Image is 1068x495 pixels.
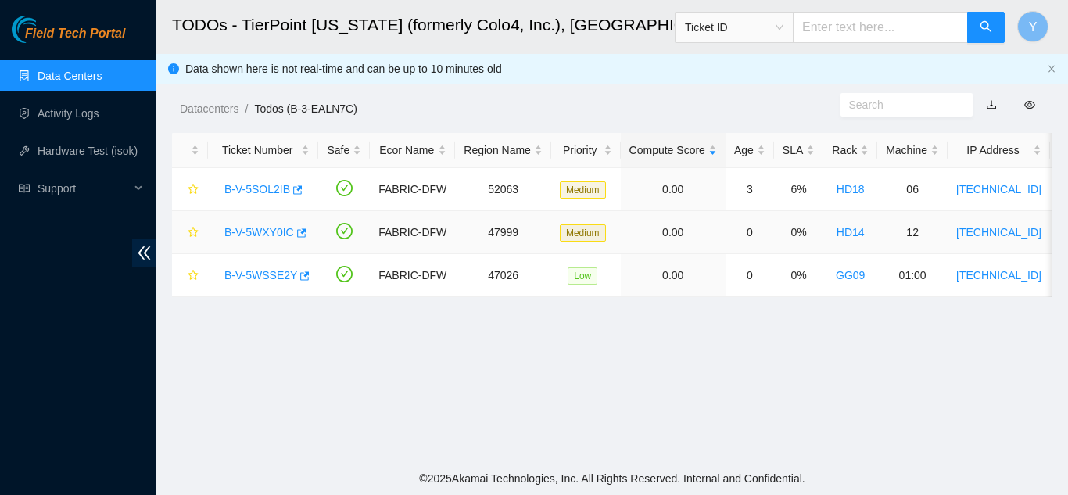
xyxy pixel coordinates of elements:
[956,226,1041,239] a: [TECHNICAL_ID]
[726,254,774,297] td: 0
[224,226,294,239] a: B-V-5WXY0IC
[956,183,1041,195] a: [TECHNICAL_ID]
[726,211,774,254] td: 0
[774,211,823,254] td: 0%
[967,12,1005,43] button: search
[956,269,1041,282] a: [TECHNICAL_ID]
[38,107,99,120] a: Activity Logs
[726,168,774,211] td: 3
[224,183,290,195] a: B-V-5SOL2IB
[181,177,199,202] button: star
[1047,64,1056,74] button: close
[837,183,865,195] a: HD18
[12,28,125,48] a: Akamai TechnologiesField Tech Portal
[12,16,79,43] img: Akamai Technologies
[621,211,726,254] td: 0.00
[455,168,551,211] td: 52063
[336,223,353,239] span: check-circle
[836,269,865,282] a: GG09
[132,239,156,267] span: double-left
[877,211,948,254] td: 12
[1024,99,1035,110] span: eye
[25,27,125,41] span: Field Tech Portal
[877,168,948,211] td: 06
[224,269,297,282] a: B-V-5WSSE2Y
[621,168,726,211] td: 0.00
[188,227,199,239] span: star
[560,224,606,242] span: Medium
[837,226,865,239] a: HD14
[455,254,551,297] td: 47026
[370,211,455,254] td: FABRIC-DFW
[245,102,248,115] span: /
[986,99,997,111] a: download
[188,184,199,196] span: star
[188,270,199,282] span: star
[181,220,199,245] button: star
[849,96,952,113] input: Search
[336,180,353,196] span: check-circle
[560,181,606,199] span: Medium
[974,92,1009,117] button: download
[38,173,130,204] span: Support
[156,462,1068,495] footer: © 2025 Akamai Technologies, Inc. All Rights Reserved. Internal and Confidential.
[793,12,968,43] input: Enter text here...
[774,254,823,297] td: 0%
[19,183,30,194] span: read
[877,254,948,297] td: 01:00
[455,211,551,254] td: 47999
[370,168,455,211] td: FABRIC-DFW
[621,254,726,297] td: 0.00
[38,145,138,157] a: Hardware Test (isok)
[980,20,992,35] span: search
[774,168,823,211] td: 6%
[254,102,357,115] a: Todos (B-3-EALN7C)
[38,70,102,82] a: Data Centers
[370,254,455,297] td: FABRIC-DFW
[1029,17,1038,37] span: Y
[336,266,353,282] span: check-circle
[180,102,238,115] a: Datacenters
[685,16,783,39] span: Ticket ID
[1017,11,1048,42] button: Y
[181,263,199,288] button: star
[568,267,597,285] span: Low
